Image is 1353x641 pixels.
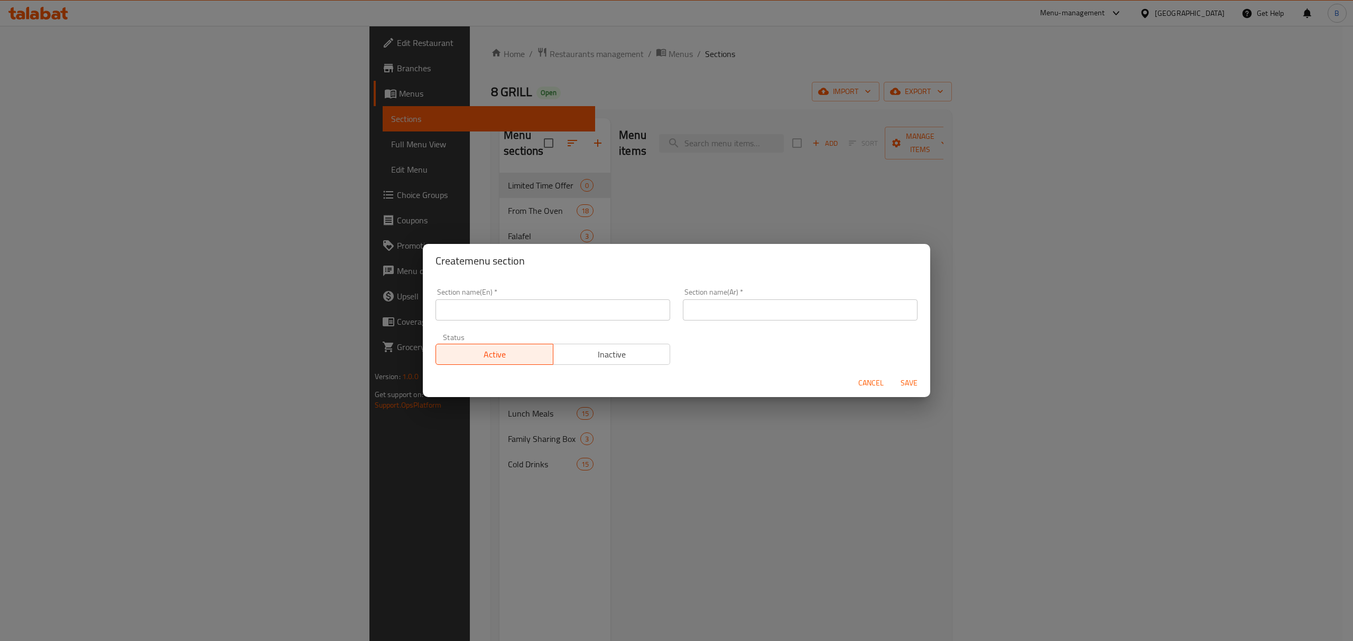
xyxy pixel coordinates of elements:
[683,299,918,320] input: Please enter section name(ar)
[896,376,922,390] span: Save
[892,373,926,393] button: Save
[435,344,553,365] button: Active
[854,373,888,393] button: Cancel
[440,347,549,362] span: Active
[858,376,884,390] span: Cancel
[435,252,918,269] h2: Create menu section
[553,344,671,365] button: Inactive
[435,299,670,320] input: Please enter section name(en)
[558,347,666,362] span: Inactive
